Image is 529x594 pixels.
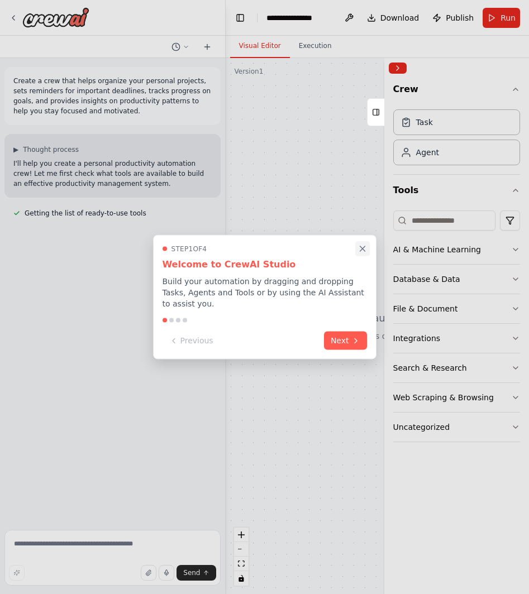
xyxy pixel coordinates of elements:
span: Step 1 of 4 [171,245,207,253]
button: Next [324,332,367,350]
p: Build your automation by dragging and dropping Tasks, Agents and Tools or by using the AI Assista... [163,276,367,309]
button: Close walkthrough [355,241,369,256]
button: Previous [163,332,220,350]
button: Hide left sidebar [232,10,248,26]
h3: Welcome to CrewAI Studio [163,258,367,271]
